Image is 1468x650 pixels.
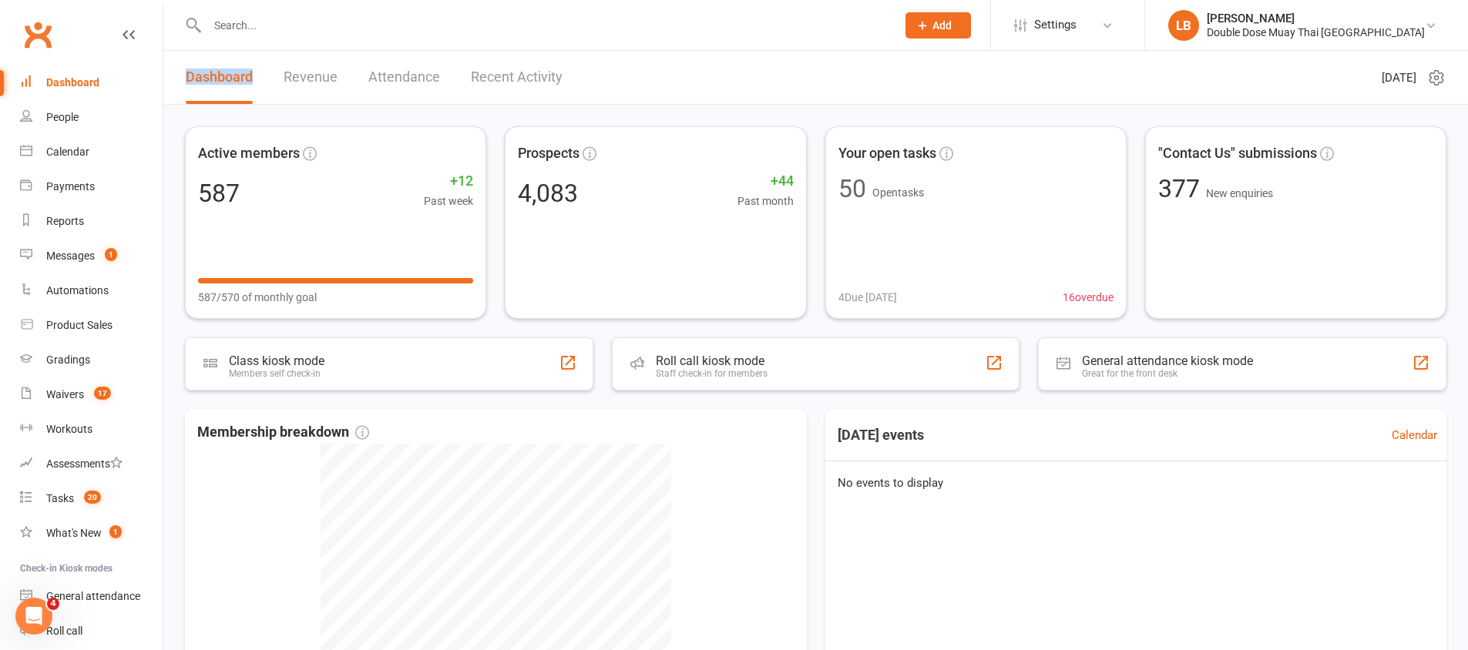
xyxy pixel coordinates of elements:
span: 587/570 of monthly goal [198,289,317,306]
a: General attendance kiosk mode [20,579,163,614]
a: Workouts [20,412,163,447]
span: "Contact Us" submissions [1158,142,1317,165]
span: 17 [94,387,111,400]
div: Tasks [46,492,74,504]
div: Great for the front desk [1082,368,1253,379]
a: Roll call [20,614,163,648]
div: Roll call [46,625,82,637]
span: 20 [84,491,101,504]
span: New enquiries [1206,187,1273,199]
span: Active members [198,142,300,165]
div: Assessments [46,457,123,470]
span: 1 [105,248,117,261]
a: Tasks 20 [20,481,163,516]
span: Settings [1034,8,1077,42]
span: 377 [1158,174,1206,203]
span: 16 overdue [1063,289,1114,306]
a: Assessments [20,447,163,481]
div: Automations [46,284,109,297]
div: [PERSON_NAME] [1207,12,1425,25]
span: Your open tasks [838,142,936,165]
span: +12 [424,170,473,193]
div: Waivers [46,388,84,400]
div: Double Dose Muay Thai [GEOGRAPHIC_DATA] [1207,25,1425,39]
div: What's New [46,527,102,539]
div: Calendar [46,146,89,158]
div: Workouts [46,423,92,435]
span: 4 Due [DATE] [838,289,897,306]
span: [DATE] [1382,69,1416,87]
a: Reports [20,204,163,239]
div: 4,083 [518,181,578,206]
a: What's New1 [20,516,163,551]
div: General attendance kiosk mode [1082,353,1253,368]
span: 1 [109,525,122,538]
span: Past month [737,193,794,209]
div: Product Sales [46,319,113,331]
div: Messages [46,250,95,262]
button: Add [905,12,971,39]
input: Search... [203,15,885,36]
span: Membership breakdown [197,421,369,444]
div: General attendance [46,590,140,602]
span: Past week [424,193,473,209]
a: Dashboard [20,65,163,100]
a: Messages 1 [20,239,163,273]
h3: [DATE] events [825,421,936,449]
div: Reports [46,215,84,227]
a: Revenue [284,51,338,104]
div: 50 [838,176,866,201]
span: Open tasks [872,186,924,199]
div: Gradings [46,353,90,366]
div: Payments [46,180,95,193]
a: Product Sales [20,308,163,343]
a: Attendance [368,51,440,104]
div: Roll call kiosk mode [656,353,768,368]
span: Prospects [518,142,579,165]
a: Recent Activity [471,51,563,104]
div: Staff check-in for members [656,368,768,379]
a: Gradings [20,343,163,377]
div: People [46,111,79,123]
span: 4 [47,598,59,610]
a: Dashboard [186,51,253,104]
div: Dashboard [46,76,99,89]
div: Members self check-in [229,368,324,379]
iframe: Intercom live chat [15,598,52,635]
div: 587 [198,181,240,206]
a: Waivers 17 [20,377,163,412]
div: No events to display [819,461,1453,504]
a: Calendar [20,135,163,169]
a: Calendar [1392,426,1437,444]
span: +44 [737,170,794,193]
span: Add [932,19,952,32]
a: Automations [20,273,163,308]
a: People [20,100,163,135]
div: LB [1168,10,1199,41]
div: Class kiosk mode [229,353,324,368]
a: Clubworx [18,15,57,54]
a: Payments [20,169,163,204]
